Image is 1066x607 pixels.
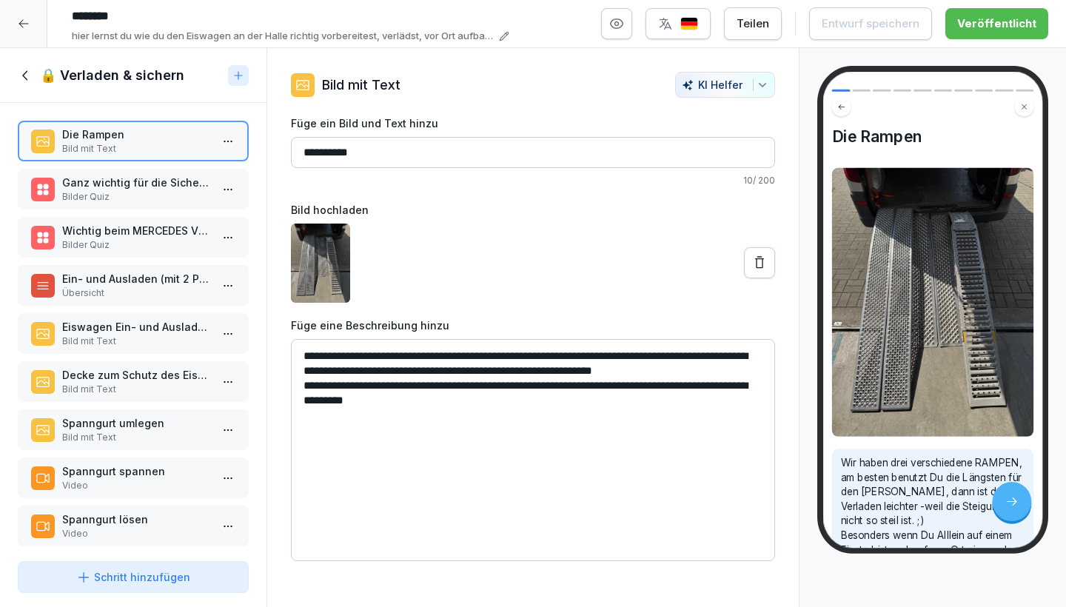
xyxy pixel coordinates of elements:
button: Schritt hinzufügen [18,561,249,593]
div: Teilen [737,16,769,32]
div: Wichtig beim MERCEDES VITO: WAAGERECHT (!) Ein- und AusladenBilder Quiz [18,217,249,258]
p: Video [62,479,210,492]
p: Video [62,527,210,540]
label: Füge eine Beschreibung hinzu [291,318,775,333]
p: Wir haben drei verschiedene RAMPEN, am besten benutzt Du die Längsten für den [PERSON_NAME], dann... [841,456,1025,572]
p: Bild mit Text [322,75,400,95]
p: Ganz wichtig für die Sicherheit: Der richtige Abstand zwischen den Schienen. [62,175,210,190]
button: Entwurf speichern [809,7,932,40]
div: Spanngurt lösenVideo [18,506,249,546]
div: Spanngurt umlegenBild mit Text [18,409,249,450]
img: jbp835bbkl6j45qyav421p7j.png [291,224,350,303]
p: Eiswagen Ein- und Ausladen (zu zweit!) [62,319,210,335]
p: Die Rampen [62,127,210,142]
p: Decke zum Schutz des Eiswagen benutzen [62,367,210,383]
button: KI Helfer [675,72,775,98]
p: Spanngurt spannen [62,463,210,479]
div: Die RampenBild mit Text [18,121,249,161]
h4: Die Rampen [832,127,1034,147]
div: Spanngurt spannenVideo [18,457,249,498]
p: Bild mit Text [62,142,210,155]
p: Übersicht [62,286,210,300]
p: Bild mit Text [62,335,210,348]
p: Spanngurt umlegen [62,415,210,431]
p: Bilder Quiz [62,190,210,204]
div: KI Helfer [682,78,768,91]
p: Bilder Quiz [62,238,210,252]
p: Bild mit Text [62,431,210,444]
p: hier lernst du wie du den Eiswagen an der Halle richtig vorbereitest, verlädst, vor Ort aufbaust ... [72,29,495,44]
p: Spanngurt lösen [62,512,210,527]
button: Teilen [724,7,782,40]
img: Bild und Text Vorschau [832,167,1034,437]
p: Bild mit Text [62,383,210,396]
img: de.svg [680,17,698,31]
div: Ein- und Ausladen (mit 2 Personen)Übersicht [18,265,249,306]
p: Wichtig beim MERCEDES VITO: WAAGERECHT (!) Ein- und Ausladen [62,223,210,238]
div: Decke zum Schutz des Eiswagen benutzenBild mit Text [18,361,249,402]
div: Entwurf speichern [822,16,919,32]
button: Veröffentlicht [945,8,1048,39]
div: Eiswagen Ein- und Ausladen (zu zweit!)Bild mit Text [18,313,249,354]
p: Ein- und Ausladen (mit 2 Personen) [62,271,210,286]
label: Bild hochladen [291,202,775,218]
p: 10 / 200 [291,174,775,187]
div: Ganz wichtig für die Sicherheit: Der richtige Abstand zwischen den Schienen.Bilder Quiz [18,169,249,209]
label: Füge ein Bild und Text hinzu [291,115,775,131]
div: Veröffentlicht [957,16,1036,32]
div: Schritt hinzufügen [76,569,190,585]
h1: 🔒 Verladen & sichern [40,67,184,84]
